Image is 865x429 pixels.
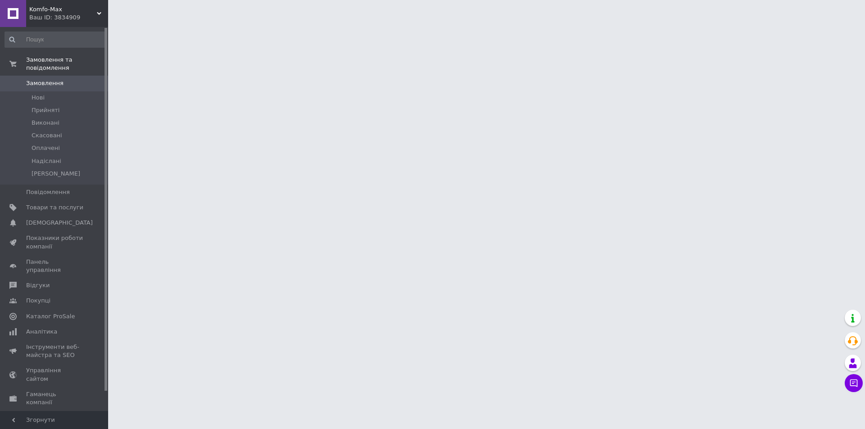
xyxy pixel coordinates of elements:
[32,119,59,127] span: Виконані
[26,343,83,359] span: Інструменти веб-майстра та SEO
[32,131,62,140] span: Скасовані
[5,32,106,48] input: Пошук
[32,106,59,114] span: Прийняті
[26,366,83,383] span: Управління сайтом
[26,281,50,289] span: Відгуки
[26,79,64,87] span: Замовлення
[32,144,60,152] span: Оплачені
[26,188,70,196] span: Повідомлення
[26,258,83,274] span: Панель управління
[32,170,80,178] span: [PERSON_NAME]
[32,157,61,165] span: Надіслані
[32,94,45,102] span: Нові
[26,328,57,336] span: Аналітика
[26,219,93,227] span: [DEMOGRAPHIC_DATA]
[26,203,83,212] span: Товари та послуги
[26,234,83,250] span: Показники роботи компанії
[29,14,108,22] div: Ваш ID: 3834909
[26,56,108,72] span: Замовлення та повідомлення
[29,5,97,14] span: Komfo-Max
[845,374,863,392] button: Чат з покупцем
[26,297,50,305] span: Покупці
[26,390,83,406] span: Гаманець компанії
[26,312,75,321] span: Каталог ProSale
